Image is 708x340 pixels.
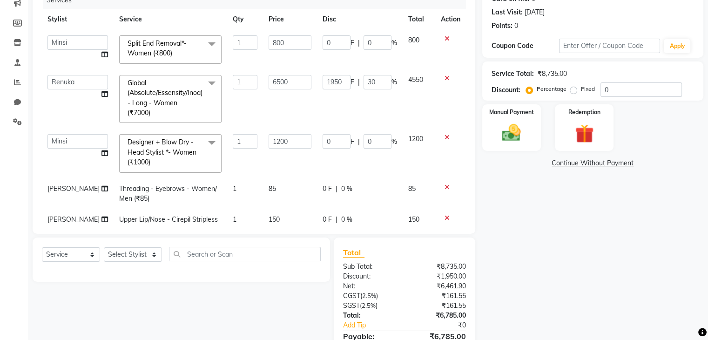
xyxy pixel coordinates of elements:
img: _gift.svg [569,122,600,145]
div: [DATE] [525,7,545,17]
th: Action [435,9,466,30]
div: ₹1,950.00 [405,272,473,281]
th: Price [263,9,317,30]
span: 0 F [323,184,332,194]
span: 85 [269,184,276,193]
div: Discount: [336,272,405,281]
span: Total [343,248,364,258]
div: ₹0 [416,320,472,330]
div: 0 [514,21,518,31]
th: Service [114,9,227,30]
a: x [150,109,155,117]
a: Continue Without Payment [484,158,701,168]
span: 0 % [341,215,352,224]
div: Coupon Code [492,41,559,51]
div: ₹161.55 [405,301,473,311]
span: 2.5% [362,302,376,309]
label: Fixed [581,85,595,93]
button: Apply [664,39,690,53]
span: 1 [233,215,236,224]
span: 150 [408,215,419,224]
div: ₹6,785.00 [405,311,473,320]
span: 150 [269,215,280,224]
span: % [391,137,397,147]
span: Threading - Eyebrows - Women/ Men (₹85) [119,184,217,203]
span: % [391,38,397,48]
span: Designer + Blow Dry - Head Stylist *- Women (₹1000) [128,138,196,166]
span: Global (Absolute/Essensity/Inoa) - Long - Women (₹7000) [128,79,202,117]
div: ( ) [336,291,405,301]
span: 0 F [323,215,332,224]
span: | [358,137,360,147]
span: F [351,137,354,147]
input: Search or Scan [169,247,321,261]
span: 1 [233,184,236,193]
span: Upper Lip/Nose - Cirepil Stripless - Men/Women (₹150) [119,215,218,233]
span: Split End Removal*- Women (₹800) [128,39,187,57]
span: | [336,184,337,194]
label: Manual Payment [489,108,534,116]
span: 85 [408,184,416,193]
span: CGST [343,292,360,300]
span: % [391,77,397,87]
span: SGST [343,301,360,310]
a: Add Tip [336,320,416,330]
a: x [150,158,155,166]
input: Enter Offer / Coupon Code [559,39,661,53]
span: 800 [408,36,419,44]
div: Last Visit: [492,7,523,17]
div: ₹6,461.90 [405,281,473,291]
th: Qty [227,9,263,30]
th: Stylist [42,9,114,30]
span: [PERSON_NAME] [47,215,100,224]
div: ₹8,735.00 [405,262,473,272]
div: Total: [336,311,405,320]
span: | [358,77,360,87]
span: 4550 [408,75,423,84]
span: | [336,215,337,224]
img: _cash.svg [496,122,526,143]
div: ₹161.55 [405,291,473,301]
div: ( ) [336,301,405,311]
div: ₹8,735.00 [538,69,567,79]
a: x [172,49,176,57]
span: 0 % [341,184,352,194]
span: 1200 [408,135,423,143]
div: Discount: [492,85,520,95]
div: Points: [492,21,512,31]
span: F [351,38,354,48]
div: Sub Total: [336,262,405,272]
label: Percentage [537,85,566,93]
span: | [358,38,360,48]
span: [PERSON_NAME] [47,184,100,193]
label: Redemption [568,108,600,116]
span: F [351,77,354,87]
div: Service Total: [492,69,534,79]
th: Disc [317,9,403,30]
th: Total [403,9,435,30]
div: Net: [336,281,405,291]
span: 2.5% [362,292,376,299]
